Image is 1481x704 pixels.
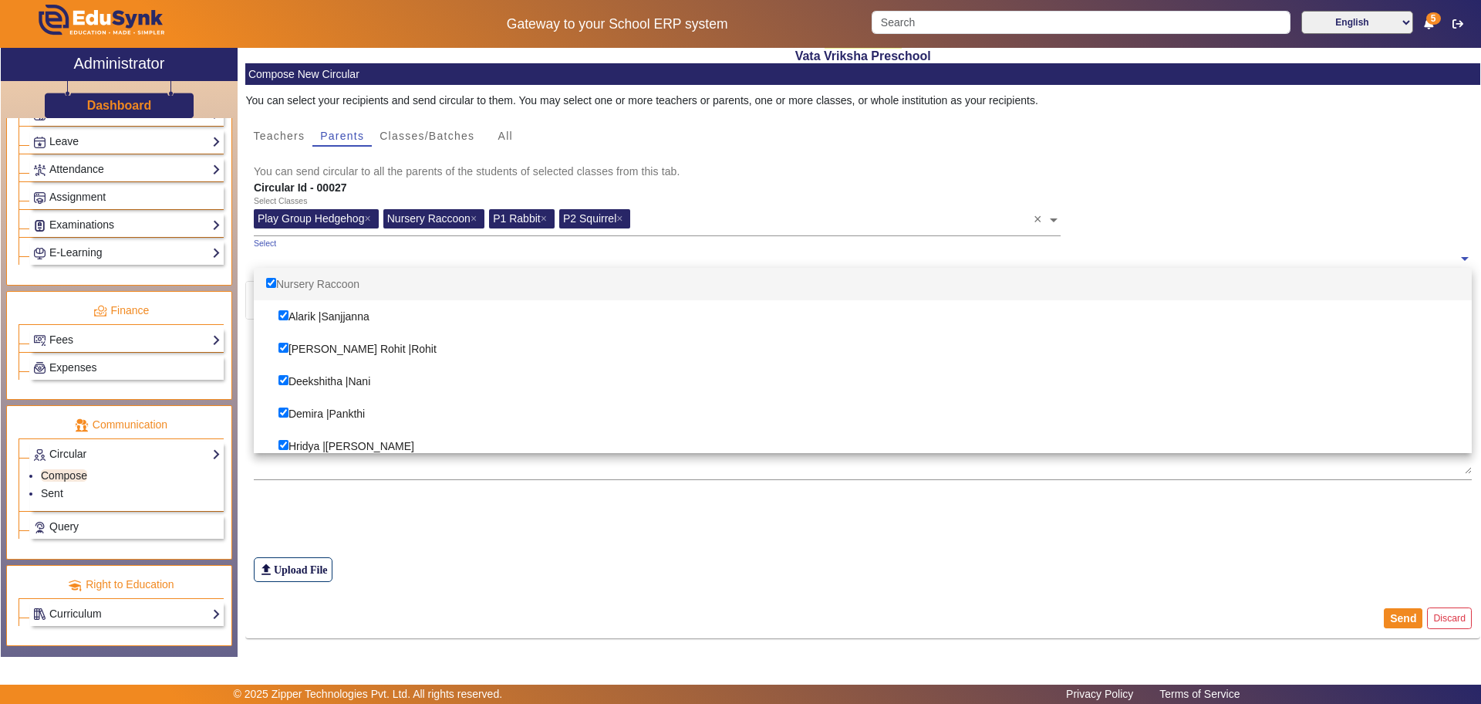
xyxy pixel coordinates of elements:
a: Privacy Policy [1058,684,1141,704]
span: Teachers [253,130,305,141]
button: Discard [1427,608,1472,628]
div: [PERSON_NAME] [254,430,1473,462]
p: Communication [19,417,224,433]
mat-icon: file_upload [258,562,274,577]
span: Hridya | [288,440,326,452]
span: Query [49,520,79,533]
div: Nursery Raccoon [254,268,1473,300]
span: Nursery Raccoon [387,212,471,225]
h2: Administrator [74,54,165,73]
img: communication.png [75,418,89,432]
span: Classes/Batches [380,130,474,141]
ng-dropdown-panel: Options List [254,268,1473,453]
span: × [616,212,626,225]
b: Circular Id - 00027 [254,181,347,194]
span: Play Group Hedgehog [258,212,365,225]
span: × [471,212,481,225]
span: [PERSON_NAME] Rohit | [288,343,411,355]
span: Parents [320,130,364,141]
input: Search [872,11,1290,34]
a: Sent [41,487,63,499]
span: × [541,212,551,225]
span: Clear all [1034,204,1047,228]
span: × [364,212,374,225]
span: Alarik | [288,310,322,323]
h2: Vata Vriksha Preschool [245,49,1480,63]
a: Compose [41,469,87,482]
img: finance.png [93,304,107,318]
a: Assignment [33,188,221,206]
a: Dashboard [86,97,153,113]
span: Demira | [288,408,329,420]
span: Assignment [49,191,106,203]
mat-card-subtitle: You can send circular to all the parents of the students of selected classes from this tab. [254,163,1473,180]
span: All [498,130,513,141]
p: Finance [19,303,224,319]
a: Expenses [33,359,221,377]
div: Pankthi [254,398,1473,430]
label: Upload File [254,557,332,582]
p: Right to Education [19,577,224,593]
a: Administrator [1,48,238,81]
span: Director's Message [246,282,369,319]
img: Support-tickets.png [34,522,46,533]
span: Deekshitha | [288,375,349,388]
p: © 2025 Zipper Technologies Pvt. Ltd. All rights reserved. [234,686,503,702]
div: Nani [254,365,1473,398]
h5: Gateway to your School ERP system [379,16,855,32]
a: Terms of Service [1152,684,1247,704]
mat-card-header: Compose New Circular [245,63,1480,85]
div: Select [254,238,276,250]
div: Select Classes [254,195,307,208]
div: You can select your recipients and send circular to them. You may select one or more teachers or ... [245,93,1480,109]
img: Assignments.png [34,192,46,204]
a: Query [33,518,221,536]
img: rte.png [68,578,82,592]
h3: Dashboard [87,98,152,113]
div: Rohit [254,333,1473,365]
span: P2 Squirrel [563,212,616,225]
img: Payroll.png [34,362,46,374]
div: Sanjjanna [254,300,1473,333]
button: Send [1384,608,1422,628]
span: P1 Rabbit [493,212,540,225]
span: Expenses [49,361,96,374]
span: 5 [1426,12,1441,25]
